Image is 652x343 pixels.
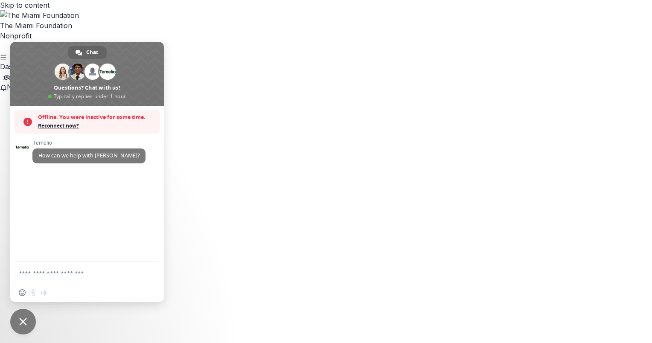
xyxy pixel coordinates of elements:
button: Partners [3,72,10,82]
span: Insert an emoji [19,289,26,296]
div: Chat [68,46,107,59]
span: Reconnect now? [38,122,156,130]
span: Offline. You were inactive for some time. [38,113,156,122]
span: Notifications [7,83,47,91]
span: Chat [86,46,98,59]
textarea: Compose your message... [19,269,137,277]
span: How can we help with [PERSON_NAME]? [38,152,140,159]
div: Close chat [10,309,36,334]
span: Temelio [32,140,146,146]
